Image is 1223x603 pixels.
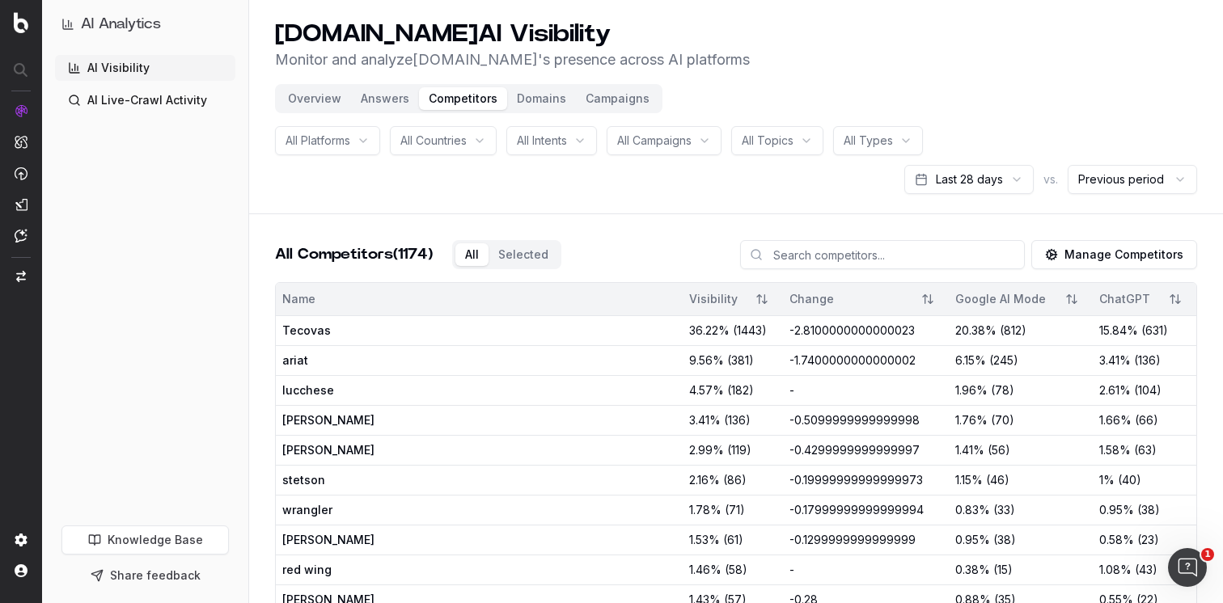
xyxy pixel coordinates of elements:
span: ( 119 ) [727,442,751,458]
img: Botify logo [14,12,28,33]
span: 2.61 % [1099,382,1131,398]
span: ( 78 ) [991,382,1014,398]
span: 0.95 % [1099,502,1134,518]
iframe: Intercom live chat [1168,548,1207,587]
span: ( 66 ) [1135,412,1158,428]
span: 1.76 % [955,412,988,428]
a: Knowledge Base [61,525,229,555]
span: -2.8100000000000023 [789,323,915,337]
span: ( 86 ) [723,472,747,488]
img: Intelligence [15,135,28,149]
span: 1.08 % [1099,562,1132,578]
button: Campaigns [576,87,659,110]
p: Monitor and analyze [DOMAIN_NAME] 's presence across AI platforms [275,48,750,71]
span: 1.58 % [1099,442,1131,458]
span: ( 63 ) [1134,442,1157,458]
button: Competitors [419,87,507,110]
div: ChatGPT [1099,291,1154,307]
span: -1.7400000000000002 [789,353,916,367]
img: Switch project [16,271,26,282]
span: 9.56 % [689,352,724,369]
span: 4.57 % [689,382,724,398]
span: 15.84 % [1099,323,1138,339]
span: ( 812 ) [1000,323,1026,339]
span: ariat [282,352,477,369]
span: 2.16 % [689,472,720,488]
h1: [DOMAIN_NAME] AI Visibility [275,19,750,48]
span: All Platforms [286,133,350,149]
span: -0.19999999999999973 [789,473,923,487]
span: 1.66 % [1099,412,1132,428]
div: Google AI Mode [955,291,1052,307]
button: Domains [507,87,576,110]
span: ( 38 ) [1137,502,1160,518]
span: vs. [1043,171,1058,188]
span: ( 33 ) [993,502,1015,518]
span: 1.41 % [955,442,984,458]
img: Studio [15,198,28,211]
h2: All Competitors (1174) [275,243,433,266]
span: All Intents [517,133,567,149]
button: AI Analytics [61,13,229,36]
button: Sort [1057,285,1086,314]
button: All [455,243,489,266]
button: Manage Competitors [1031,240,1197,269]
span: ( 381 ) [727,352,754,369]
span: 1.53 % [689,532,720,548]
td: - [783,555,949,584]
span: 20.38 % [955,323,997,339]
span: [PERSON_NAME] [282,532,477,548]
span: 0.83 % [955,502,990,518]
button: Share feedback [61,561,229,590]
span: 0.38 % [955,562,990,578]
span: ( 56 ) [988,442,1010,458]
span: ( 245 ) [989,352,1018,369]
span: 1 [1201,548,1214,561]
span: ( 70 ) [991,412,1014,428]
span: red wing [282,562,477,578]
span: 1.15 % [955,472,983,488]
img: Assist [15,229,28,242]
span: 3.41 % [1099,352,1131,369]
span: ( 136 ) [1134,352,1161,369]
input: Search competitors... [740,240,1025,269]
button: Answers [351,87,419,110]
span: ( 104 ) [1134,382,1162,398]
button: Sort [913,285,942,314]
span: Tecovas [282,323,477,339]
span: ( 136 ) [724,412,751,428]
span: ( 631 ) [1141,323,1168,339]
span: All Countries [400,133,467,149]
span: 2.99 % [689,442,724,458]
span: lucchese [282,382,477,398]
span: [PERSON_NAME] [282,412,477,428]
a: AI Visibility [55,55,235,81]
span: 1 % [1099,472,1115,488]
span: stetson [282,472,477,488]
span: ( 38 ) [993,532,1016,548]
span: ( 61 ) [723,532,743,548]
td: - [783,375,949,405]
span: ( 15 ) [993,562,1013,578]
button: Sort [1161,285,1190,314]
div: Change [789,291,907,307]
img: Activation [15,167,28,180]
span: ( 1443 ) [733,323,767,339]
span: All Campaigns [617,133,692,149]
span: wrangler [282,502,477,518]
span: 3.41 % [689,412,721,428]
span: 36.22 % [689,323,730,339]
div: Visibility [689,291,742,307]
button: Overview [278,87,351,110]
img: My account [15,564,28,577]
span: 0.95 % [955,532,990,548]
span: -0.4299999999999997 [789,443,920,457]
span: -0.1299999999999999 [789,533,916,546]
button: Selected [489,243,558,266]
span: -0.17999999999999994 [789,503,924,517]
span: All Topics [742,133,793,149]
span: 1.96 % [955,382,988,398]
h1: AI Analytics [81,13,161,36]
span: ( 46 ) [986,472,1009,488]
span: [PERSON_NAME] [282,442,477,458]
